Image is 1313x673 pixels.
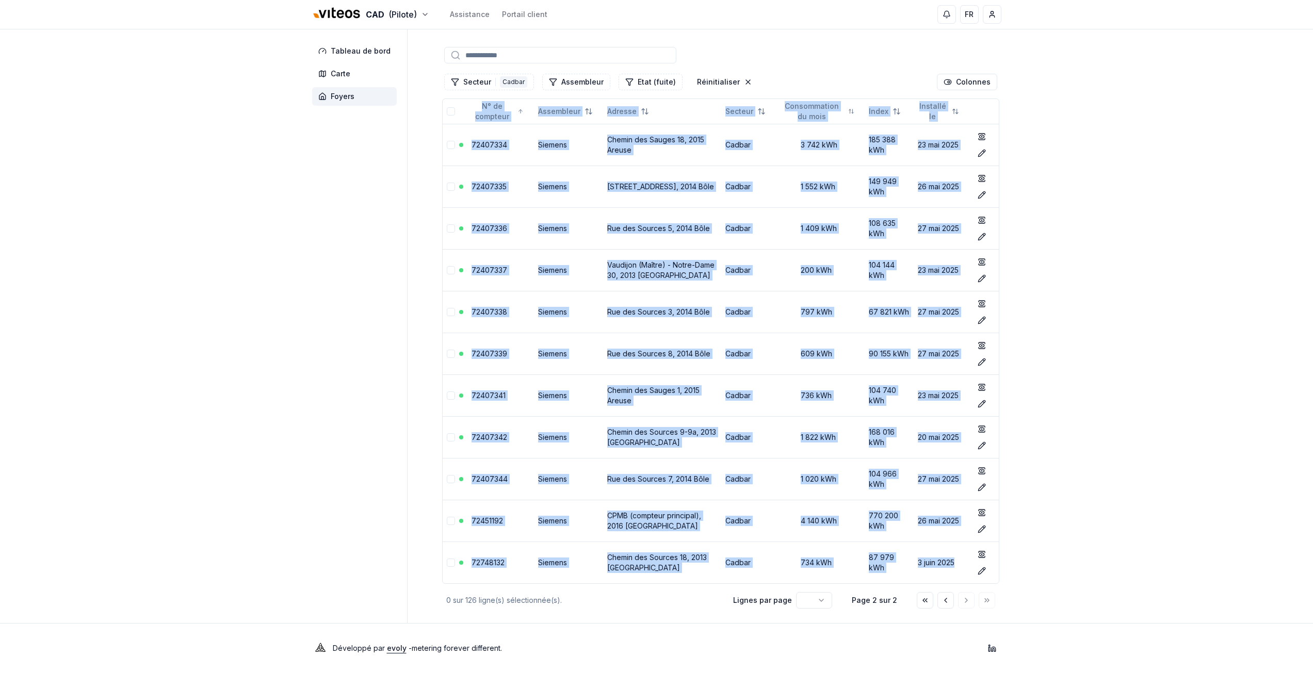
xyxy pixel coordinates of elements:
[937,74,997,90] button: Cocher les colonnes
[534,207,603,249] td: Siemens
[447,391,455,400] button: Sélectionner la ligne
[601,103,655,120] button: Not sorted. Click to sort ascending.
[534,124,603,166] td: Siemens
[721,333,776,374] td: Cadbar
[472,182,507,191] a: 72407335
[918,101,948,122] span: Installé le
[333,641,502,655] p: Développé par - metering forever different .
[721,458,776,500] td: Cadbar
[446,595,717,605] div: 0 sur 126 ligne(s) sélectionnée(s).
[780,223,861,234] div: 1 409 kWh
[331,69,350,79] span: Carte
[312,4,429,26] button: CAD(Pilote)
[721,416,776,458] td: Cadbar
[869,307,909,317] div: 67 821 kWh
[619,74,683,90] button: Filtrer les lignes
[774,103,861,120] button: Not sorted. Click to sort ascending.
[607,135,704,154] a: Chemin des Sauges 18, 2015 Areuse
[780,516,861,526] div: 4 140 kWh
[312,64,401,83] a: Carte
[312,87,401,106] a: Foyers
[780,432,861,442] div: 1 822 kWh
[387,644,407,652] a: evoly
[472,558,505,567] a: 72748132
[914,458,969,500] td: 27 mai 2025
[912,103,965,120] button: Not sorted. Click to sort ascending.
[914,166,969,207] td: 26 mai 2025
[719,103,772,120] button: Not sorted. Click to sort ascending.
[534,541,603,583] td: Siemens
[331,91,354,102] span: Foyers
[869,511,909,531] div: 770 200 kWh
[447,433,455,441] button: Sélectionner la ligne
[444,74,534,90] button: Filtrer les lignes
[472,101,514,122] span: N° de compteur
[721,249,776,291] td: Cadbar
[447,475,455,483] button: Sélectionner la ligne
[914,541,969,583] td: 3 juin 2025
[721,166,776,207] td: Cadbar
[450,9,490,20] a: Assistance
[691,74,758,90] button: Réinitialiser les filtres
[869,349,909,359] div: 90 155 kWh
[447,107,455,116] button: Tout sélectionner
[869,106,888,117] span: Index
[447,183,455,191] button: Sélectionner la ligne
[465,103,530,120] button: Sorted ascending. Click to sort descending.
[914,207,969,249] td: 27 mai 2025
[472,474,508,483] a: 72407344
[917,592,933,609] button: Aller à la première page
[849,595,900,605] div: Page 2 sur 2
[447,141,455,149] button: Sélectionner la ligne
[780,349,861,359] div: 609 kWh
[331,46,391,56] span: Tableau de bord
[472,266,507,274] a: 72407337
[780,474,861,484] div: 1 020 kWh
[534,500,603,541] td: Siemens
[534,249,603,291] td: Siemens
[607,474,709,483] a: Rue des Sources 7, 2014 Bôle
[607,106,637,117] span: Adresse
[534,291,603,333] td: Siemens
[534,458,603,500] td: Siemens
[388,8,417,21] span: (Pilote)
[534,416,603,458] td: Siemens
[532,103,599,120] button: Not sorted. Click to sort ascending.
[534,333,603,374] td: Siemens
[607,386,700,405] a: Chemin des Sauges 1, 2015 Areuse
[534,374,603,416] td: Siemens
[960,5,979,24] button: FR
[607,349,710,358] a: Rue des Sources 8, 2014 Bôle
[500,76,527,88] div: Cadbar
[472,140,507,149] a: 72407334
[607,224,710,233] a: Rue des Sources 5, 2014 Bôle
[607,428,716,447] a: Chemin des Sources 9-9a, 2013 [GEOGRAPHIC_DATA]
[721,291,776,333] td: Cadbar
[721,541,776,583] td: Cadbar
[869,176,909,197] div: 149 949 kWh
[780,390,861,401] div: 736 kWh
[780,140,861,150] div: 3 742 kWh
[538,106,580,117] span: Assembleur
[869,427,909,448] div: 168 016 kWh
[721,207,776,249] td: Cadbar
[366,8,384,21] span: CAD
[914,333,969,374] td: 27 mai 2025
[721,124,776,166] td: Cadbar
[447,517,455,525] button: Sélectionner la ligne
[447,308,455,316] button: Sélectionner la ligne
[869,552,909,573] div: 87 979 kWh
[869,218,909,239] div: 108 635 kWh
[447,266,455,274] button: Sélectionner la ligne
[780,307,861,317] div: 797 kWh
[914,500,969,541] td: 26 mai 2025
[914,416,969,458] td: 20 mai 2025
[965,9,974,20] span: FR
[607,182,714,191] a: [STREET_ADDRESS], 2014 Bôle
[607,553,707,572] a: Chemin des Sources 18, 2013 [GEOGRAPHIC_DATA]
[542,74,610,90] button: Filtrer les lignes
[312,1,362,26] img: Viteos - CAD Logo
[914,249,969,291] td: 23 mai 2025
[721,374,776,416] td: Cadbar
[780,557,861,568] div: 734 kWh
